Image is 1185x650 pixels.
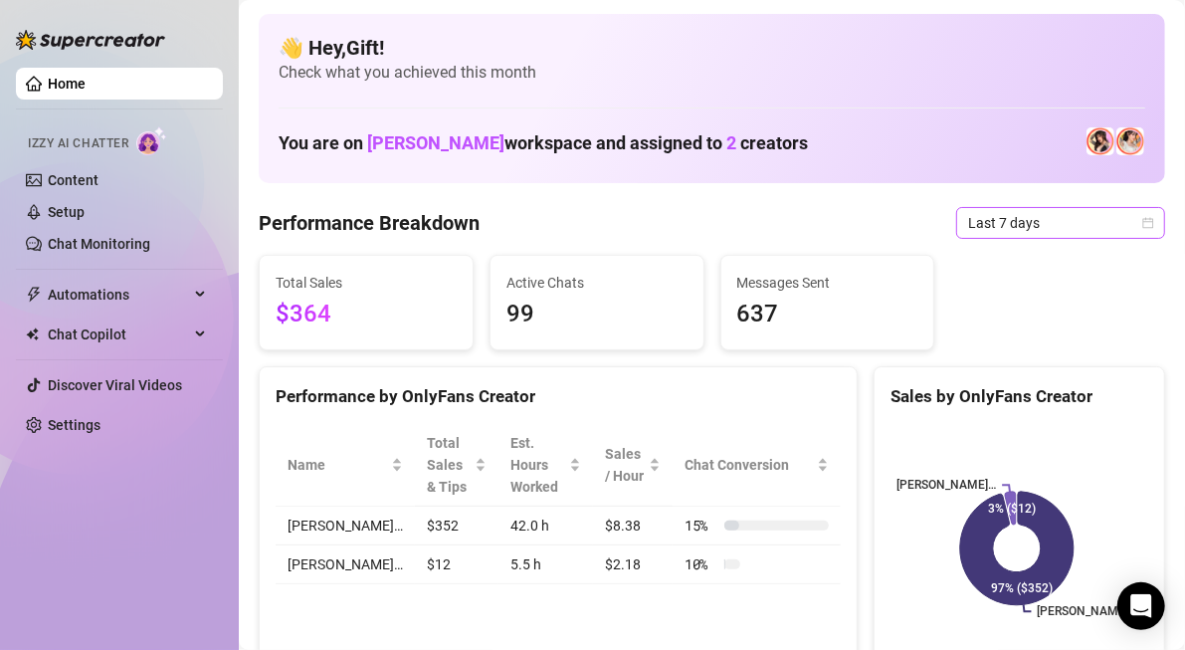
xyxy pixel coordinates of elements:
[890,383,1148,410] div: Sales by OnlyFans Creator
[498,507,593,545] td: 42.0 h
[276,424,415,507] th: Name
[427,432,471,498] span: Total Sales & Tips
[685,553,716,575] span: 10 %
[276,383,841,410] div: Performance by OnlyFans Creator
[279,62,1145,84] span: Check what you achieved this month
[506,272,688,294] span: Active Chats
[279,132,808,154] h1: You are on workspace and assigned to creators
[1117,582,1165,630] div: Open Intercom Messenger
[1086,127,1114,155] img: Holly
[498,545,593,584] td: 5.5 h
[259,209,480,237] h4: Performance Breakdown
[48,76,86,92] a: Home
[48,279,189,311] span: Automations
[48,417,100,433] a: Settings
[136,126,167,155] img: AI Chatter
[367,132,504,153] span: [PERSON_NAME]
[685,515,716,537] span: 15 %
[673,424,841,507] th: Chat Conversion
[1116,127,1144,155] img: 𝖍𝖔𝖑𝖑𝖞
[28,134,128,153] span: Izzy AI Chatter
[415,424,498,507] th: Total Sales & Tips
[896,479,996,493] text: [PERSON_NAME]…
[276,545,415,584] td: [PERSON_NAME]…
[48,172,99,188] a: Content
[276,272,457,294] span: Total Sales
[737,296,918,333] span: 637
[685,454,813,476] span: Chat Conversion
[506,296,688,333] span: 99
[968,208,1153,238] span: Last 7 days
[26,327,39,341] img: Chat Copilot
[48,236,150,252] a: Chat Monitoring
[593,507,673,545] td: $8.38
[605,443,645,487] span: Sales / Hour
[16,30,165,50] img: logo-BBDzfeDw.svg
[726,132,736,153] span: 2
[593,545,673,584] td: $2.18
[737,272,918,294] span: Messages Sent
[48,377,182,393] a: Discover Viral Videos
[1038,605,1137,619] text: [PERSON_NAME]…
[48,319,189,350] span: Chat Copilot
[288,454,387,476] span: Name
[415,507,498,545] td: $352
[48,204,85,220] a: Setup
[593,424,673,507] th: Sales / Hour
[415,545,498,584] td: $12
[276,296,457,333] span: $364
[510,432,565,498] div: Est. Hours Worked
[1142,217,1154,229] span: calendar
[279,34,1145,62] h4: 👋 Hey, Gift !
[276,507,415,545] td: [PERSON_NAME]…
[26,287,42,303] span: thunderbolt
